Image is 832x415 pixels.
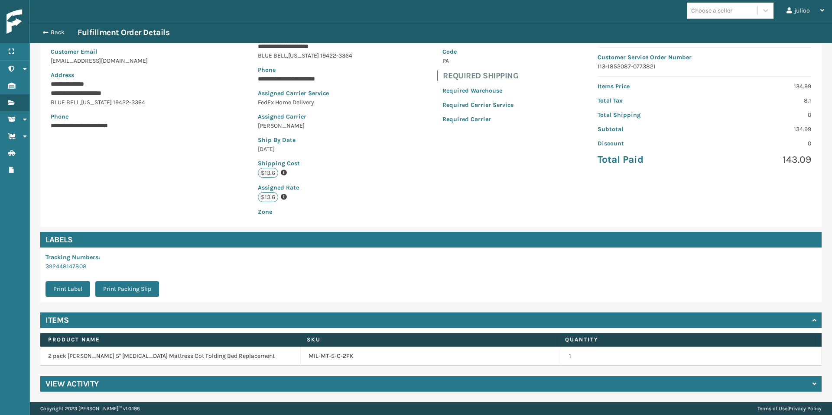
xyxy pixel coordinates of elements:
[51,71,74,79] span: Address
[565,336,808,344] label: Quantity
[691,6,732,15] div: Choose a seller
[95,281,159,297] button: Print Packing Slip
[258,98,359,107] p: FedEx Home Delivery
[710,125,811,134] p: 134.99
[45,281,90,297] button: Print Label
[258,183,359,192] p: Assigned Rate
[45,315,69,325] h4: Items
[757,402,822,415] div: |
[710,110,811,119] p: 0
[51,112,174,121] p: Phone
[561,347,822,366] td: 1
[45,379,99,389] h4: View Activity
[51,56,174,65] p: [EMAIL_ADDRESS][DOMAIN_NAME]
[442,86,513,95] p: Required Warehouse
[258,112,359,121] p: Assigned Carrier
[598,153,699,166] p: Total Paid
[598,82,699,91] p: Items Price
[258,121,359,130] p: [PERSON_NAME]
[710,139,811,148] p: 0
[80,99,81,106] span: ,
[45,254,100,261] span: Tracking Numbers :
[258,168,278,178] p: $13.6
[789,405,822,412] a: Privacy Policy
[442,100,513,109] p: Required Carrier Service
[40,347,301,366] td: 2 pack [PERSON_NAME] 5" [MEDICAL_DATA] Mattress Cot Folding Bed Replacement
[287,52,288,59] span: ,
[710,153,811,166] p: 143.09
[258,207,359,216] p: Zone
[309,352,354,360] a: MIL-MT-5-C-2PK
[51,47,174,56] p: Customer Email
[78,27,169,38] h3: Fulfillment Order Details
[307,336,549,344] label: SKU
[51,99,80,106] span: BLUE BELL
[45,263,87,270] a: 392448147808
[258,145,359,154] p: [DATE]
[598,110,699,119] p: Total Shipping
[288,52,319,59] span: [US_STATE]
[81,99,112,106] span: [US_STATE]
[258,52,287,59] span: BLUE BELL
[598,96,699,105] p: Total Tax
[48,336,291,344] label: Product Name
[598,125,699,134] p: Subtotal
[443,71,519,81] h4: Required Shipping
[442,47,513,56] p: Code
[598,139,699,148] p: Discount
[113,99,145,106] span: 19422-3364
[258,89,359,98] p: Assigned Carrier Service
[258,135,359,145] p: Ship By Date
[598,53,811,62] p: Customer Service Order Number
[38,29,78,36] button: Back
[442,56,513,65] p: PA
[757,405,787,412] a: Terms of Use
[40,232,822,248] h4: Labels
[710,96,811,105] p: 8.1
[442,115,513,124] p: Required Carrier
[258,65,359,74] p: Phone
[40,402,140,415] p: Copyright 2023 [PERSON_NAME]™ v 1.0.186
[6,10,84,34] img: logo
[710,82,811,91] p: 134.99
[598,62,811,71] p: 113-1852087-0773821
[320,52,352,59] span: 19422-3364
[258,159,359,168] p: Shipping Cost
[258,192,278,202] p: $13.6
